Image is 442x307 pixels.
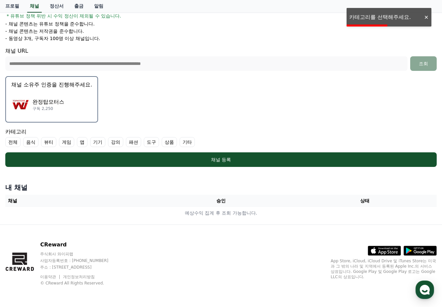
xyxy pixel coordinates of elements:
[40,281,121,286] p: © CReward All Rights Reserved.
[2,210,44,227] a: 홈
[44,210,85,227] a: 대화
[85,210,127,227] a: 설정
[144,137,159,147] label: 도구
[180,137,195,147] label: 기타
[21,220,25,225] span: 홈
[5,137,21,147] label: 전체
[5,128,437,147] div: 카테고리
[41,137,56,147] label: 뷰티
[61,220,69,226] span: 대화
[40,241,121,249] p: CReward
[5,207,437,219] td: 예상수익 집계 후 조회 가능합니다.
[5,35,100,42] p: - 동영상 3개, 구독자 100명 이상 채널입니다.
[5,21,95,27] p: - 채널 콘텐츠는 유튜브 정책을 준수합니다.
[32,106,64,111] p: 구독 2,250
[5,47,437,71] div: 채널 URL
[63,275,95,279] a: 개인정보처리방침
[413,60,434,67] div: 조회
[162,137,177,147] label: 상품
[59,137,74,147] label: 게임
[19,156,423,163] div: 채널 등록
[102,220,110,225] span: 설정
[5,195,149,207] th: 채널
[149,195,293,207] th: 승인
[331,258,437,280] p: App Store, iCloud, iCloud Drive 및 iTunes Store는 미국과 그 밖의 나라 및 지역에서 등록된 Apple Inc.의 서비스 상표입니다. Goo...
[32,98,64,106] p: 완정탑모터스
[5,28,84,34] p: - 채널 콘텐츠는 저작권을 준수합니다.
[40,265,121,270] p: 주소 : [STREET_ADDRESS]
[11,95,30,114] img: 완정탑모터스
[5,76,98,123] button: 채널 소유주 인증을 진행해주세요. 완정탑모터스 완정탑모터스 구독 2,250
[108,137,123,147] label: 강의
[77,137,87,147] label: 앱
[90,137,105,147] label: 기기
[11,81,92,89] p: 채널 소유주 인증을 진행해주세요.
[5,183,437,192] h4: 내 채널
[40,275,61,279] a: 이용약관
[5,152,437,167] button: 채널 등록
[23,137,38,147] label: 음식
[7,13,121,19] span: * 유튜브 정책 위반 시 수익 정산이 제외될 수 있습니다.
[126,137,141,147] label: 패션
[40,251,121,257] p: 주식회사 와이피랩
[40,258,121,263] p: 사업자등록번호 : [PHONE_NUMBER]
[410,56,437,71] button: 조회
[293,195,437,207] th: 상태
